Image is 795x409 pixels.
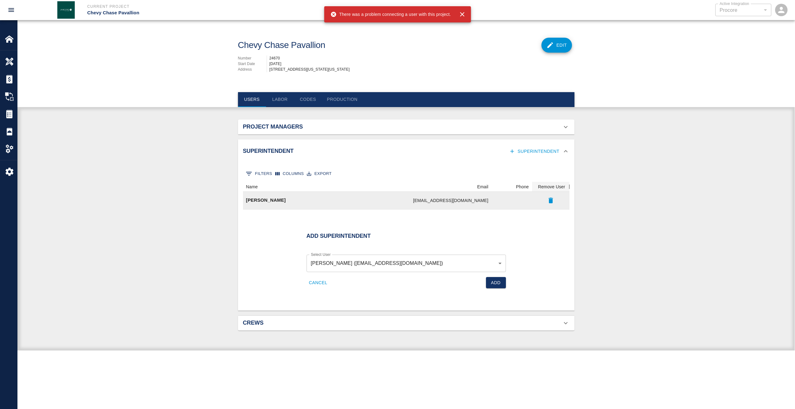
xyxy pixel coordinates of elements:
[508,146,562,157] button: Superintendent
[477,182,488,192] div: Email
[720,7,767,14] div: Procore
[538,182,565,192] div: Remove User
[243,182,299,192] div: Name
[764,379,795,409] iframe: Chat Widget
[246,197,286,204] p: [PERSON_NAME]
[269,55,574,61] div: 24670
[311,252,331,257] label: Select User
[238,92,266,107] button: Users
[57,1,75,19] img: Janeiro Inc
[299,182,492,192] div: Email
[244,169,274,179] button: Show filters
[246,182,258,192] div: Name
[516,182,529,192] div: Phone
[87,4,431,9] p: Current Project
[238,40,325,50] h1: Chevy Chase Pavallion
[238,92,574,107] div: tabs navigation
[307,233,506,240] h2: Add Superintendent
[269,67,574,72] div: [STREET_ADDRESS][US_STATE][US_STATE]
[243,148,349,155] h2: Superintendent
[322,92,363,107] button: Production
[238,61,267,67] p: Start Date
[305,169,333,179] button: Export
[243,320,349,327] h2: Crews
[274,169,306,179] button: Select columns
[4,2,19,17] button: open drawer
[413,197,488,204] div: rramia@janeiroinc.com
[532,182,569,192] div: Remove User
[307,277,330,289] button: Cancel
[269,61,574,67] div: [DATE]
[266,92,294,107] button: Labor
[238,163,574,311] div: SuperintendentSuperintendent
[238,55,267,61] p: Number
[541,38,572,53] button: Edit
[87,9,431,16] p: Chevy Chase Pavallion
[238,120,574,134] div: Project Managers
[486,277,506,289] button: Add
[238,139,574,163] div: SuperintendentSuperintendent
[331,9,451,20] div: There was a problem connecting a user with this project.
[238,67,267,72] p: Address
[720,1,749,6] label: Active Integration
[243,124,349,130] h2: Project Managers
[492,182,532,192] div: Phone
[238,316,574,331] div: Crews
[294,92,322,107] button: Codes
[311,260,502,267] div: [PERSON_NAME] ([EMAIL_ADDRESS][DOMAIN_NAME])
